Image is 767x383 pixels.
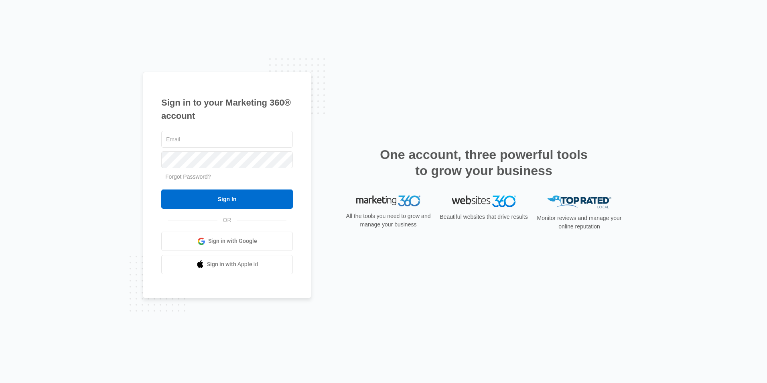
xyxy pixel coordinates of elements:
[343,212,433,229] p: All the tools you need to grow and manage your business
[207,260,258,269] span: Sign in with Apple Id
[161,131,293,148] input: Email
[161,96,293,122] h1: Sign in to your Marketing 360® account
[217,216,237,224] span: OR
[377,147,590,179] h2: One account, three powerful tools to grow your business
[534,214,624,231] p: Monitor reviews and manage your online reputation
[452,196,516,207] img: Websites 360
[161,232,293,251] a: Sign in with Google
[356,196,420,207] img: Marketing 360
[161,255,293,274] a: Sign in with Apple Id
[161,189,293,209] input: Sign In
[208,237,257,245] span: Sign in with Google
[439,213,529,221] p: Beautiful websites that drive results
[165,173,211,180] a: Forgot Password?
[547,196,611,209] img: Top Rated Local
